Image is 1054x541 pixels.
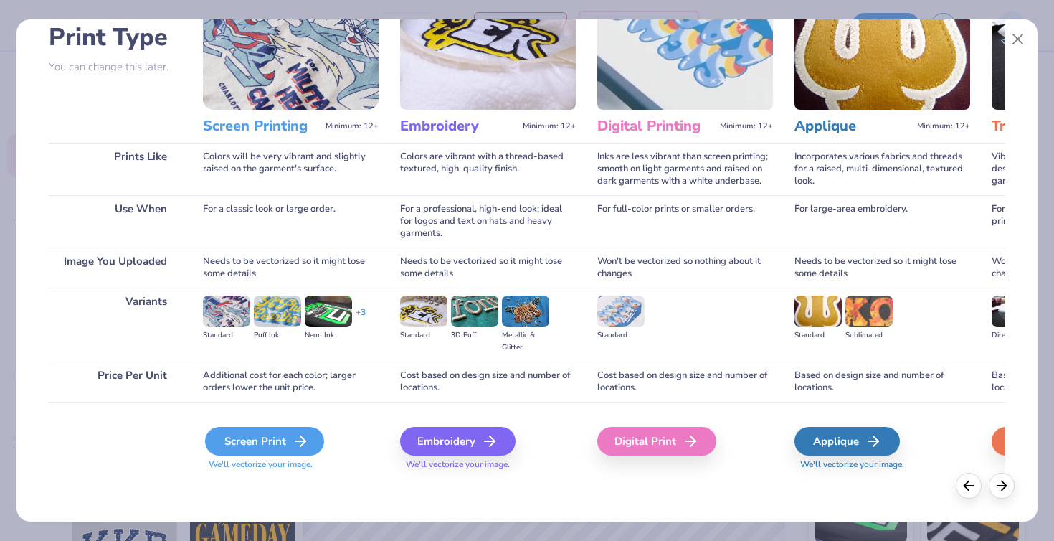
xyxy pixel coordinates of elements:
[794,143,970,195] div: Incorporates various fabrics and threads for a raised, multi-dimensional, textured look.
[400,329,447,342] div: Standard
[794,195,970,248] div: For large-area embroidery.
[794,296,842,327] img: Standard
[203,195,379,248] div: For a classic look or large order.
[203,296,250,327] img: Standard
[794,117,911,136] h3: Applique
[794,427,900,456] div: Applique
[203,117,320,136] h3: Screen Printing
[49,288,181,362] div: Variants
[356,306,366,331] div: + 3
[502,296,549,327] img: Metallic & Glitter
[203,458,379,471] span: We'll vectorize your image.
[254,329,301,342] div: Puff Ink
[400,248,576,288] div: Needs to be vectorized so it might lose some details
[305,329,352,342] div: Neon Ink
[597,296,645,327] img: Standard
[400,427,516,456] div: Embroidery
[992,329,1039,342] div: Direct-to-film
[597,427,716,456] div: Digital Print
[49,195,181,248] div: Use When
[845,296,893,327] img: Sublimated
[794,362,970,402] div: Based on design size and number of locations.
[205,427,324,456] div: Screen Print
[400,143,576,195] div: Colors are vibrant with a thread-based textured, high-quality finish.
[326,121,379,131] span: Minimum: 12+
[917,121,970,131] span: Minimum: 12+
[203,143,379,195] div: Colors will be very vibrant and slightly raised on the garment's surface.
[49,143,181,195] div: Prints Like
[794,458,970,471] span: We'll vectorize your image.
[305,296,352,327] img: Neon Ink
[502,329,549,354] div: Metallic & Glitter
[597,195,773,248] div: For full-color prints or smaller orders.
[597,117,714,136] h3: Digital Printing
[523,121,576,131] span: Minimum: 12+
[49,248,181,288] div: Image You Uploaded
[400,296,447,327] img: Standard
[794,248,970,288] div: Needs to be vectorized so it might lose some details
[400,362,576,402] div: Cost based on design size and number of locations.
[451,296,498,327] img: 3D Puff
[720,121,773,131] span: Minimum: 12+
[203,329,250,342] div: Standard
[597,362,773,402] div: Cost based on design size and number of locations.
[49,61,181,73] p: You can change this later.
[203,362,379,402] div: Additional cost for each color; larger orders lower the unit price.
[451,329,498,342] div: 3D Puff
[597,248,773,288] div: Won't be vectorized so nothing about it changes
[992,296,1039,327] img: Direct-to-film
[400,195,576,248] div: For a professional, high-end look; ideal for logos and text on hats and heavy garments.
[49,362,181,402] div: Price Per Unit
[597,143,773,195] div: Inks are less vibrant than screen printing; smooth on light garments and raised on dark garments ...
[203,248,379,288] div: Needs to be vectorized so it might lose some details
[794,329,842,342] div: Standard
[400,117,517,136] h3: Embroidery
[254,296,301,327] img: Puff Ink
[845,329,893,342] div: Sublimated
[400,458,576,471] span: We'll vectorize your image.
[597,329,645,342] div: Standard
